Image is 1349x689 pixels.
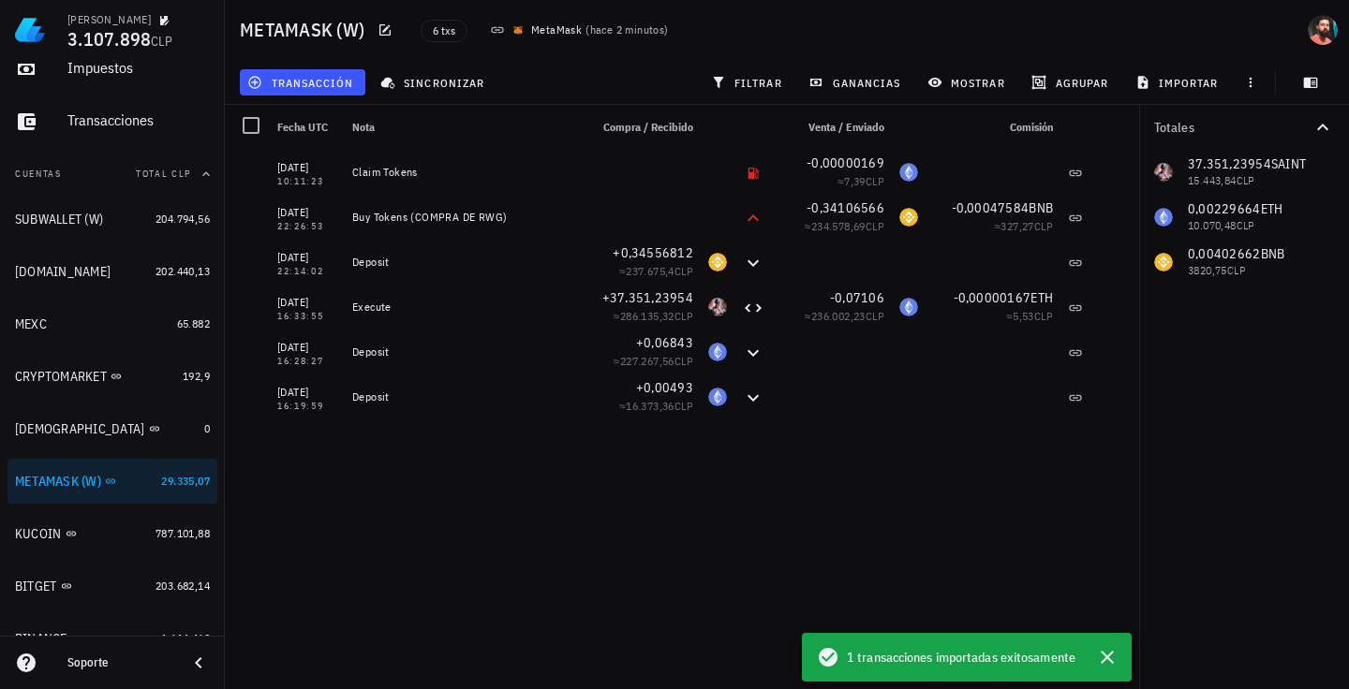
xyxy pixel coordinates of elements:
div: Deposit [352,389,573,404]
div: SUBWALLET (W) [15,212,103,227]
span: importar [1139,75,1219,90]
h1: METAMASK (W) [240,15,372,45]
span: ≈ [619,399,693,413]
div: Comisión [926,105,1060,150]
div: [DATE] [277,203,337,222]
div: 22:26:53 [277,222,337,231]
span: CLP [674,309,693,323]
span: 1.614.469 [161,631,210,645]
span: transacción [251,75,353,90]
span: CLP [866,174,884,188]
div: MEXC [15,316,47,332]
button: importar [1127,69,1230,95]
img: SVG_MetaMask_Icon_Color.svg [512,24,524,36]
div: 16:28:27 [277,357,337,366]
span: ( ) [586,21,668,39]
span: +0,34556812 [613,244,693,261]
span: ganancias [812,75,900,90]
span: 227.267,56 [620,354,674,368]
div: [DEMOGRAPHIC_DATA] [15,421,145,437]
a: KUCOIN 787.101,88 [7,511,217,556]
button: transacción [240,69,365,95]
div: BNB-icon [899,208,918,227]
span: +0,00493 [636,379,693,396]
span: Fecha UTC [277,120,328,134]
div: SAINT-icon [708,298,727,316]
button: filtrar [704,69,793,95]
div: [PERSON_NAME] [67,12,151,27]
span: 29.335,07 [161,474,210,488]
div: [DATE] [277,338,337,357]
span: 1 transacciones importadas exitosamente [847,647,1075,667]
span: +0,06843 [636,334,693,351]
div: METAMASK (W) [15,474,101,490]
div: MetaMask [531,21,582,39]
button: CuentasTotal CLP [7,152,217,197]
span: sincronizar [384,75,484,90]
div: ETH-icon [708,343,727,361]
a: MEXC 65.882 [7,301,217,346]
div: KUCOIN [15,526,62,542]
div: [DATE] [277,248,337,267]
span: 192,9 [183,369,210,383]
a: METAMASK (W) 29.335,07 [7,459,217,504]
span: mostrar [931,75,1005,90]
div: BINANCE [15,631,67,647]
button: Totales [1139,105,1349,150]
a: CRYPTOMARKET 192,9 [7,354,217,399]
span: +37.351,23954 [602,289,693,306]
button: mostrar [920,69,1016,95]
div: 16:19:59 [277,402,337,411]
img: LedgiFi [15,15,45,45]
div: avatar [1308,15,1338,45]
div: BITGET [15,579,57,594]
span: agrupar [1035,75,1108,90]
span: Total CLP [136,168,191,180]
span: Venta / Enviado [808,120,884,134]
div: Buy Tokens (COMPRA DE RWG) [352,210,573,225]
span: ≈ [614,354,693,368]
span: Nota [352,120,375,134]
span: CLP [1034,219,1053,233]
span: ≈ [838,174,884,188]
span: 0 [204,421,210,435]
div: BNB-icon [708,253,727,271]
span: -0,00047584 [952,199,1030,216]
div: ETH-icon [899,163,918,182]
div: [DOMAIN_NAME] [15,264,111,280]
div: [DATE] [277,158,337,177]
span: -0,00000167 [954,289,1031,306]
div: 10:11:23 [277,177,337,186]
span: 203.682,14 [156,579,210,593]
div: Nota [345,105,581,150]
span: 5,53 [1013,309,1034,323]
span: ≈ [805,219,884,233]
span: 237.675,4 [626,264,674,278]
div: Soporte [67,655,172,670]
span: Compra / Recibido [603,120,693,134]
span: CLP [674,354,693,368]
a: Transacciones [7,99,217,144]
span: CLP [866,219,884,233]
span: 204.794,56 [156,212,210,226]
span: ≈ [994,219,1053,233]
div: Compra / Recibido [581,105,701,150]
div: Claim Tokens [352,165,573,180]
div: 22:14:02 [277,267,337,276]
a: [DEMOGRAPHIC_DATA] 0 [7,406,217,451]
a: SUBWALLET (W) 204.794,56 [7,197,217,242]
div: Execute [352,300,573,315]
span: ≈ [619,264,693,278]
span: CLP [151,33,172,50]
span: Comisión [1010,120,1053,134]
div: Transacciones [67,111,210,129]
span: CLP [674,399,693,413]
span: CLP [674,264,693,278]
a: Impuestos [7,47,217,92]
span: 16.373,36 [626,399,674,413]
div: 16:33:55 [277,312,337,321]
div: [DATE] [277,293,337,312]
span: -0,00000169 [807,154,884,171]
span: 3.107.898 [67,26,151,51]
button: ganancias [801,69,912,95]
